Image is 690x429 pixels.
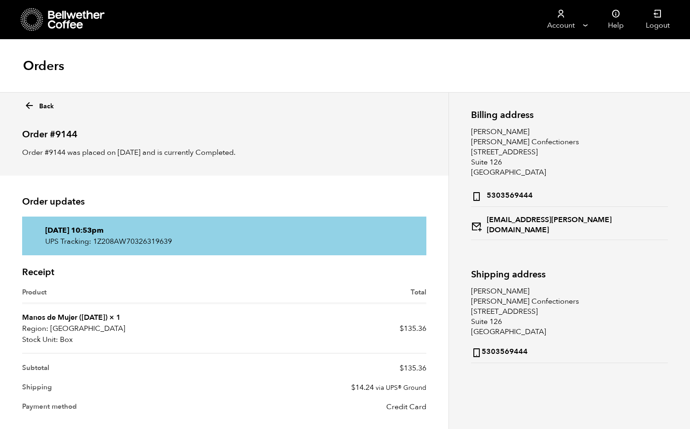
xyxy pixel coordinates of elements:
th: Total [224,287,427,304]
strong: 5303569444 [471,188,533,202]
small: via UPS® Ground [376,383,426,392]
span: 14.24 [351,382,374,393]
p: [GEOGRAPHIC_DATA] [22,323,224,334]
span: $ [400,363,404,373]
strong: Manos de Mujer ([DATE]) [22,312,107,323]
span: 135.36 [400,363,426,373]
th: Subtotal [22,353,224,378]
strong: Stock Unit: [22,334,58,345]
strong: × 1 [109,312,121,323]
h2: Order #9144 [22,121,426,140]
td: Credit Card [224,397,427,417]
address: [PERSON_NAME] [PERSON_NAME] Confectioners [STREET_ADDRESS] Suite 126 [GEOGRAPHIC_DATA] [471,286,668,363]
p: Order #9144 was placed on [DATE] and is currently Completed. [22,147,426,158]
h2: Receipt [22,267,426,278]
strong: Region: [22,323,48,334]
h2: Order updates [22,196,426,207]
h1: Orders [23,58,64,74]
address: [PERSON_NAME] [PERSON_NAME] Confectioners [STREET_ADDRESS] Suite 126 [GEOGRAPHIC_DATA] [471,127,668,240]
h2: Shipping address [471,269,668,280]
th: Shipping [22,378,224,397]
strong: 5303569444 [471,345,528,358]
span: $ [400,323,404,334]
th: Payment method [22,397,224,417]
bdi: 135.36 [400,323,426,334]
strong: [EMAIL_ADDRESS][PERSON_NAME][DOMAIN_NAME] [471,215,668,235]
p: Box [22,334,224,345]
a: Back [24,98,54,111]
p: UPS Tracking: 1Z208AW70326319639 [45,236,403,247]
span: $ [351,382,355,393]
h2: Billing address [471,110,668,120]
p: [DATE] 10:53pm [45,225,403,236]
th: Product [22,287,224,304]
